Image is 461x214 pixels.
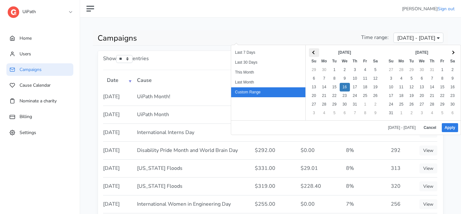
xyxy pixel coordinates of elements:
[396,109,407,117] td: 1
[419,199,437,209] a: View
[421,123,439,132] button: Cancel
[386,83,396,91] td: 10
[427,74,437,83] td: 7
[340,74,350,83] td: 9
[417,83,427,91] td: 13
[427,109,437,117] td: 4
[329,83,340,91] td: 15
[396,57,407,66] th: Mo
[251,177,297,195] td: $319.00
[370,74,381,83] td: 12
[370,57,381,66] th: Sa
[417,100,427,109] td: 27
[319,109,329,117] td: 4
[340,83,350,91] td: 16
[103,159,133,177] td: [DATE]
[309,66,319,74] td: 29
[103,72,133,88] th: Date: activate to sort column ascending
[437,57,448,66] th: Fr
[427,100,437,109] td: 28
[103,106,133,123] td: [DATE]
[133,88,251,106] td: UiPath Month!
[350,83,360,91] td: 17
[370,83,381,91] td: 19
[103,88,133,106] td: [DATE]
[350,66,360,74] td: 3
[8,4,72,16] a: UiPath
[6,79,73,91] a: Cause Calendar
[20,35,32,41] span: Home
[386,100,396,109] td: 24
[448,83,458,91] td: 16
[329,66,340,74] td: 1
[396,74,407,83] td: 4
[319,91,329,100] td: 21
[396,66,407,74] td: 28
[437,100,448,109] td: 29
[231,67,305,77] li: This Month
[360,100,370,109] td: 1
[437,83,448,91] td: 15
[319,83,329,91] td: 14
[340,100,350,109] td: 30
[103,123,133,141] td: [DATE]
[427,66,437,74] td: 31
[448,74,458,83] td: 9
[6,32,73,44] a: Home
[6,110,73,123] a: Billing
[103,55,149,63] label: Show entries
[419,181,437,191] a: View
[417,91,427,100] td: 20
[407,74,417,83] td: 5
[386,109,396,117] td: 31
[407,83,417,91] td: 12
[417,57,427,66] th: We
[407,57,417,66] th: Tu
[407,66,417,74] td: 29
[133,159,251,177] td: [US_STATE] Floods
[297,177,342,195] td: $228.40
[360,66,370,74] td: 4
[133,106,251,123] td: UiPath Month
[133,72,251,88] th: Cause: activate to sort column ascending
[407,109,417,117] td: 2
[437,109,448,117] td: 5
[309,74,319,83] td: 6
[20,51,31,57] span: Users
[251,195,297,213] td: $255.00
[437,91,448,100] td: 22
[360,83,370,91] td: 18
[350,100,360,109] td: 31
[6,95,73,107] a: Nominate a charity
[340,109,350,117] td: 6
[20,98,57,104] span: Nominate a charity
[437,66,448,74] td: 1
[319,66,329,74] td: 30
[6,63,73,76] a: Campaigns
[329,100,340,109] td: 29
[427,57,437,66] th: Th
[251,141,297,159] td: $292.00
[419,146,437,155] a: View
[20,129,36,135] span: Settings
[319,48,370,57] th: [DATE]
[251,159,297,177] td: $331.00
[396,83,407,91] td: 11
[329,91,340,100] td: 22
[442,123,458,132] button: Apply
[350,109,360,117] td: 7
[103,141,133,159] td: [DATE]
[350,74,360,83] td: 10
[427,83,437,91] td: 14
[350,57,360,66] th: Th
[448,57,458,66] th: Sa
[340,91,350,100] td: 23
[20,114,32,120] span: Billing
[386,66,396,74] td: 27
[103,195,133,213] td: [DATE]
[448,109,458,117] td: 6
[116,55,133,63] select: Showentries
[361,34,389,41] span: Time range:
[350,91,360,100] td: 24
[297,141,342,159] td: $0.00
